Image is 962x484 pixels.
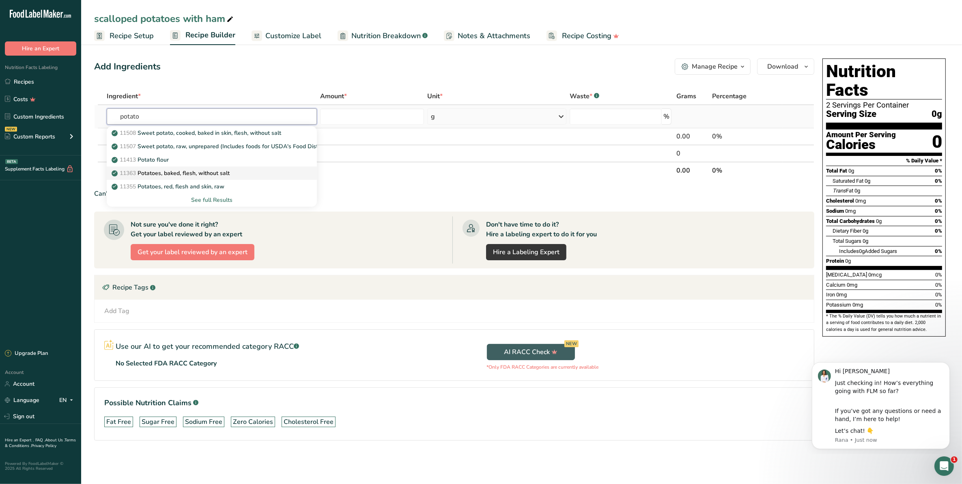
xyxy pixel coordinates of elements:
[120,156,136,164] span: 11413
[94,189,814,199] div: Can't find your ingredient?
[935,248,942,254] span: 0%
[185,417,222,427] div: Sodium Free
[863,228,868,234] span: 0g
[865,178,870,184] span: 0g
[35,437,45,443] a: FAQ .
[131,220,242,239] div: Not sure you've done it right? Get your label reviewed by an expert
[826,198,854,204] span: Cholesterol
[107,180,317,193] a: 11355Potatoes, red, flesh and skin, raw
[94,27,154,45] a: Recipe Setup
[120,143,136,150] span: 11507
[757,58,814,75] button: Download
[863,238,868,244] span: 0g
[105,162,675,179] th: Net Totals
[868,272,882,278] span: 0mcg
[107,108,317,125] input: Add Ingredient
[935,292,942,298] span: 0%
[826,302,851,308] span: Potassium
[113,156,169,164] p: Potato flour
[265,30,321,41] span: Customize Label
[859,248,865,254] span: 0g
[935,302,942,308] span: 0%
[826,168,847,174] span: Total Fat
[320,91,347,101] span: Amount
[839,248,897,254] span: Includes Added Sugars
[113,169,230,177] p: Potatoes, baked, flesh, without salt
[487,363,599,371] p: *Only FDA RACC Categories are currently available
[338,27,428,45] a: Nutrition Breakdown
[142,417,174,427] div: Sugar Free
[935,228,942,234] span: 0%
[826,101,942,109] div: 2 Servings Per Container
[848,168,854,174] span: 0g
[444,27,530,45] a: Notes & Attachments
[104,398,804,408] h1: Possible Nutrition Claims
[852,302,863,308] span: 0mg
[5,437,34,443] a: Hire an Expert .
[138,247,247,257] span: Get your label reviewed by an expert
[833,188,846,194] i: Trans
[94,11,235,26] div: scalloped potatoes with ham
[847,282,857,288] span: 0mg
[826,62,942,99] h1: Nutrition Facts
[116,341,299,352] p: Use our AI to get your recommended category RACC
[675,162,710,179] th: 0.00
[486,220,597,239] div: Don't have time to do it? Hire a labeling expert to do it for you
[826,208,844,214] span: Sodium
[854,188,860,194] span: 0g
[676,91,696,101] span: Grams
[106,417,131,427] div: Fat Free
[486,244,566,260] a: Hire a Labeling Expert
[932,109,942,119] span: 0g
[107,126,317,140] a: 11508Sweet potato, cooked, baked in skin, flesh, without salt
[427,91,443,101] span: Unit
[284,417,334,427] div: Cholesterol Free
[935,208,942,214] span: 0%
[5,461,76,471] div: Powered By FoodLabelMaker © 2025 All Rights Reserved
[951,456,958,463] span: 1
[932,131,942,153] div: 0
[712,132,781,141] div: 0%
[935,198,942,204] span: 0%
[107,140,317,153] a: 11507Sweet potato, raw, unprepared (Includes foods for USDA's Food Distribution Program)
[487,344,575,360] button: AI RACC Check NEW
[570,91,599,101] div: Waste
[185,30,235,41] span: Recipe Builder
[5,127,17,132] div: NEW
[94,60,161,73] div: Add Ingredients
[845,258,851,264] span: 0g
[935,218,942,224] span: 0%
[5,437,76,449] a: Terms & Conditions .
[5,159,18,164] div: BETA
[104,306,129,316] div: Add Tag
[833,178,863,184] span: Saturated Fat
[113,142,364,151] p: Sweet potato, raw, unprepared (Includes foods for USDA's Food Distribution Program)
[562,30,611,41] span: Recipe Costing
[5,393,39,407] a: Language
[116,359,217,368] p: No Selected FDA RACC Category
[113,182,224,191] p: Potatoes, red, flesh and skin, raw
[113,129,281,137] p: Sweet potato, cooked, baked in skin, flesh, without salt
[833,228,861,234] span: Dietary Fiber
[458,30,530,41] span: Notes & Attachments
[131,244,254,260] button: Get your label reviewed by an expert
[120,183,136,190] span: 11355
[935,178,942,184] span: 0%
[826,131,896,139] div: Amount Per Serving
[836,292,847,298] span: 0mg
[826,109,876,119] span: Serving Size
[45,437,65,443] a: About Us .
[547,27,619,45] a: Recipe Costing
[110,30,154,41] span: Recipe Setup
[711,162,782,179] th: 0%
[675,58,751,75] button: Manage Recipe
[826,139,896,151] div: Calories
[113,196,311,204] div: See full Results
